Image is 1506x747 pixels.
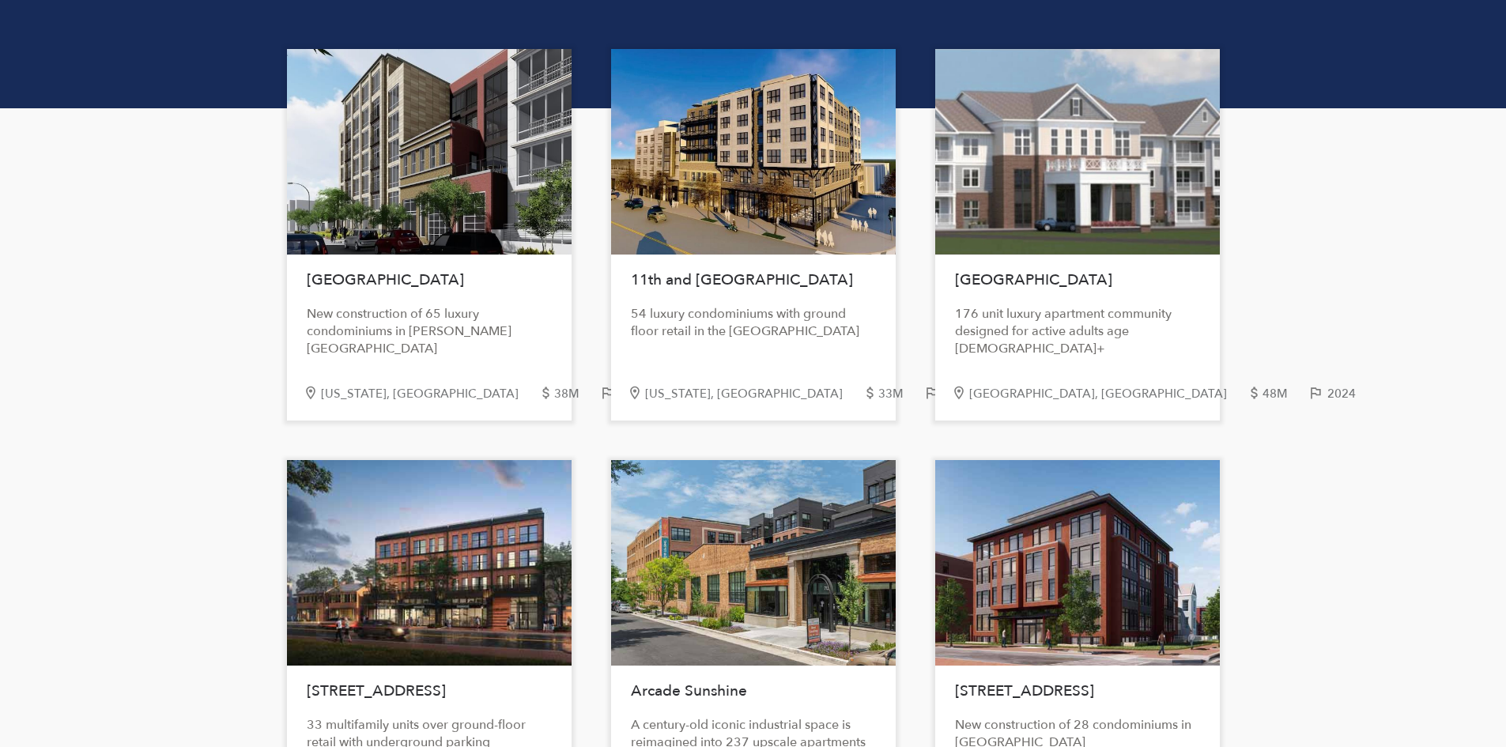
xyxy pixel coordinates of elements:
div: 176 unit luxury apartment community designed for active adults age [DEMOGRAPHIC_DATA]+ [955,305,1200,357]
div: [US_STATE], [GEOGRAPHIC_DATA] [645,387,862,401]
h1: [STREET_ADDRESS] [955,673,1200,708]
div: 2024 [1327,387,1376,401]
h1: [GEOGRAPHIC_DATA] [955,262,1200,297]
div: 33M [878,387,923,401]
h1: [GEOGRAPHIC_DATA] [307,262,552,297]
div: New construction of 65 luxury condominiums in [PERSON_NAME][GEOGRAPHIC_DATA] [307,305,552,357]
h1: 11th and [GEOGRAPHIC_DATA] [631,262,876,297]
h1: Arcade Sunshine [631,673,876,708]
h1: [STREET_ADDRESS] [307,673,552,708]
div: 54 luxury condominiums with ground floor retail in the [GEOGRAPHIC_DATA] [631,305,876,340]
div: [GEOGRAPHIC_DATA], [GEOGRAPHIC_DATA] [969,387,1247,401]
div: [US_STATE], [GEOGRAPHIC_DATA] [321,387,538,401]
div: 48M [1263,387,1308,401]
div: 38M [554,387,599,401]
